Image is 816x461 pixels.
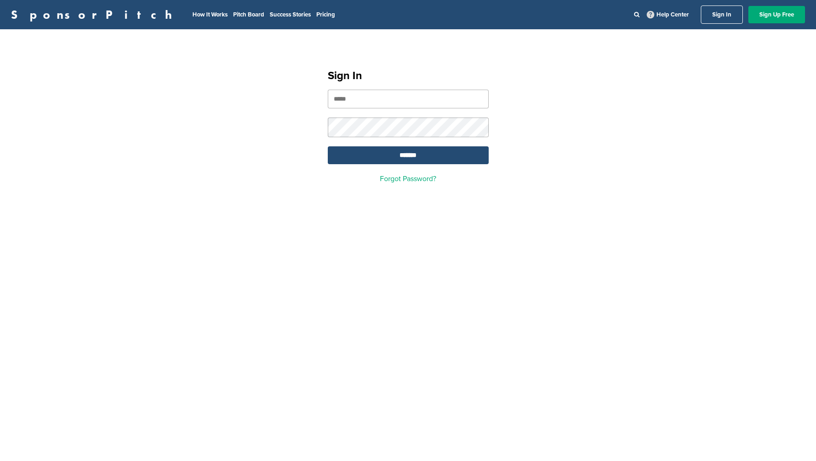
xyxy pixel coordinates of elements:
a: Success Stories [270,11,311,18]
a: Sign In [701,5,743,24]
a: SponsorPitch [11,9,178,21]
h1: Sign In [328,68,489,84]
a: Pitch Board [233,11,264,18]
a: Pricing [316,11,335,18]
a: Help Center [645,9,691,20]
a: Forgot Password? [380,174,436,183]
a: How It Works [192,11,228,18]
a: Sign Up Free [748,6,805,23]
